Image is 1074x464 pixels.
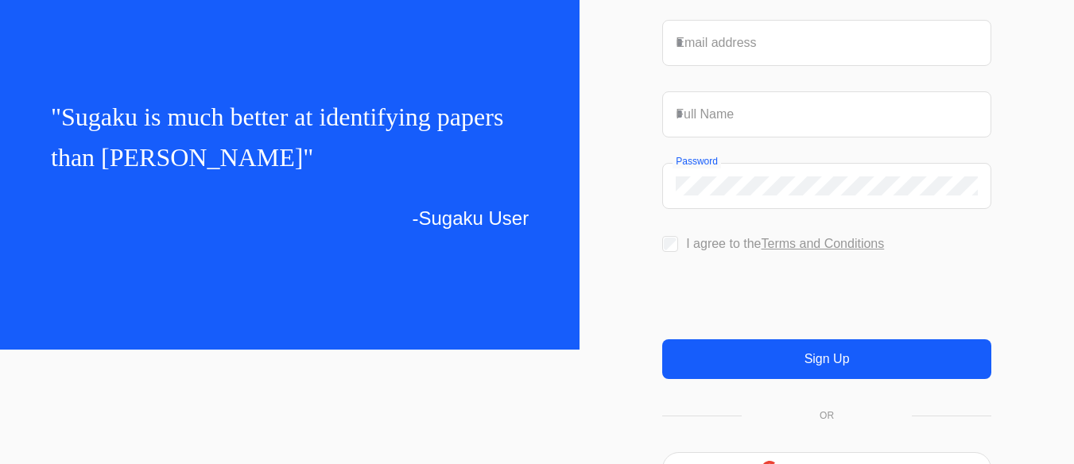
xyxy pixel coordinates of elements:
[662,339,991,379] button: Sign Up
[51,97,529,178] p: " "
[820,411,834,420] p: OR
[51,203,529,234] p: -Sugaku User
[762,237,885,250] a: Terms and Conditions
[51,102,503,172] span: Sugaku is much better at identifying papers than [PERSON_NAME]
[686,237,884,250] label: I agree to the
